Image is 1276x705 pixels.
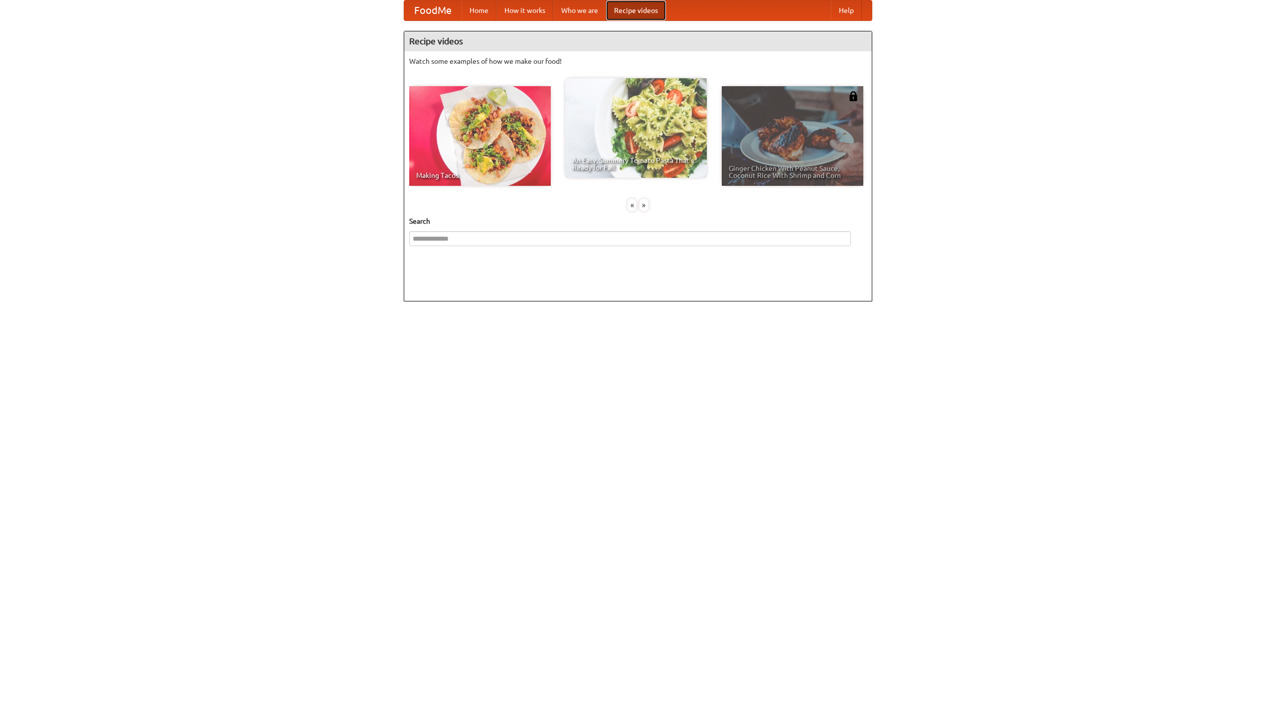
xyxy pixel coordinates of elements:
img: 483408.png [848,91,858,101]
div: « [628,199,637,211]
span: An Easy, Summery Tomato Pasta That's Ready for Fall [572,157,700,171]
a: Recipe videos [606,0,666,20]
div: » [639,199,648,211]
p: Watch some examples of how we make our food! [409,56,867,66]
a: FoodMe [404,0,462,20]
a: Help [831,0,862,20]
a: Making Tacos [409,86,551,186]
h5: Search [409,216,867,226]
a: Home [462,0,496,20]
a: An Easy, Summery Tomato Pasta That's Ready for Fall [565,78,707,178]
h4: Recipe videos [404,31,872,51]
a: How it works [496,0,553,20]
a: Who we are [553,0,606,20]
span: Making Tacos [416,172,544,179]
